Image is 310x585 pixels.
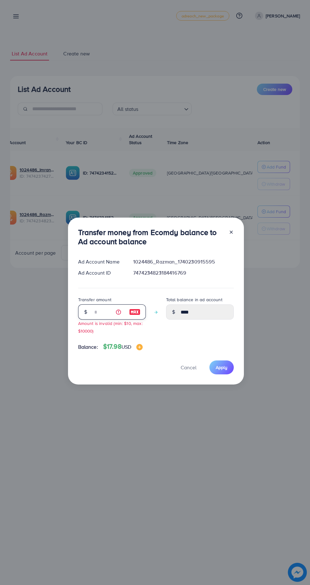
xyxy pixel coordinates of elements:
img: image [136,344,143,350]
img: image [129,308,140,316]
span: Cancel [181,364,196,371]
span: Apply [216,364,227,371]
small: Amount is invalid (min: $10, max: $10000) [78,320,143,334]
div: 7474234823184416769 [128,269,239,277]
div: Ad Account ID [73,269,128,277]
span: Balance: [78,343,98,351]
div: 1024486_Razman_1740230915595 [128,258,239,265]
button: Cancel [173,360,204,374]
div: Ad Account Name [73,258,128,265]
span: USD [121,343,131,350]
label: Total balance in ad account [166,296,222,303]
h4: $17.98 [103,343,143,351]
label: Transfer amount [78,296,111,303]
button: Apply [209,360,234,374]
h3: Transfer money from Ecomdy balance to Ad account balance [78,228,224,246]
